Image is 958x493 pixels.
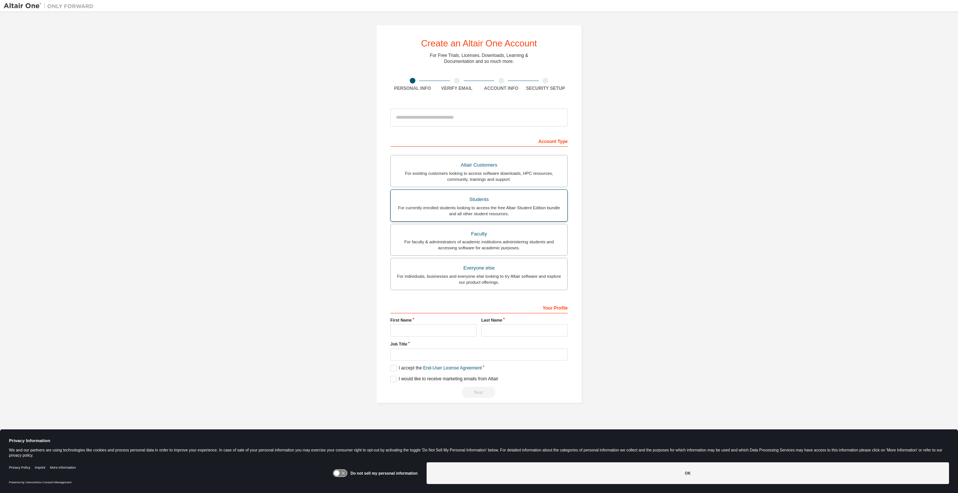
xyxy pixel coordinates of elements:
[4,2,97,10] img: Altair One
[390,365,482,371] label: I accept the
[395,170,563,182] div: For existing customers looking to access software downloads, HPC resources, community, trainings ...
[479,85,524,91] div: Account Info
[390,387,568,398] div: Read and acccept EULA to continue
[390,301,568,313] div: Your Profile
[395,194,563,205] div: Students
[430,52,528,64] div: For Free Trials, Licenses, Downloads, Learning & Documentation and so much more.
[395,160,563,170] div: Altair Customers
[390,341,568,347] label: Job Title
[395,229,563,239] div: Faculty
[481,317,568,323] label: Last Name
[390,135,568,147] div: Account Type
[524,85,568,91] div: Security Setup
[421,39,537,48] div: Create an Altair One Account
[435,85,479,91] div: Verify Email
[390,376,498,382] label: I would like to receive marketing emails from Altair
[395,239,563,251] div: For faculty & administrators of academic institutions administering students and accessing softwa...
[395,205,563,217] div: For currently enrolled students looking to access the free Altair Student Edition bundle and all ...
[395,273,563,285] div: For individuals, businesses and everyone else looking to try Altair software and explore our prod...
[390,317,477,323] label: First Name
[423,365,482,371] a: End-User License Agreement
[395,263,563,273] div: Everyone else
[390,85,435,91] div: Personal Info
